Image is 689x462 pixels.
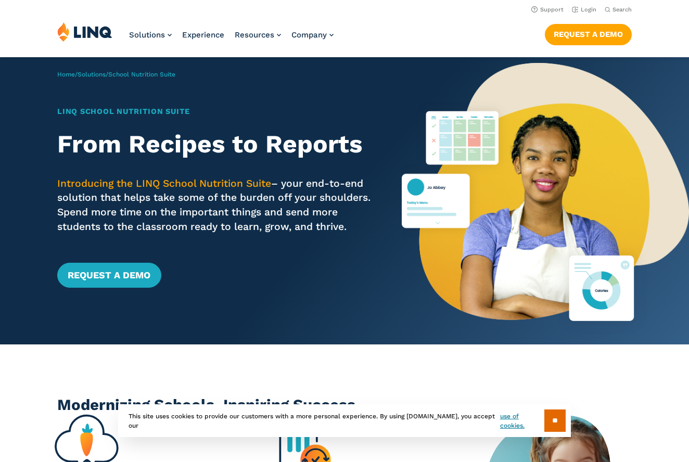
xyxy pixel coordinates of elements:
[545,22,632,45] nav: Button Navigation
[235,30,281,40] a: Resources
[57,176,374,234] p: – your end-to-end solution that helps take some of the burden off your shoulders. Spend more time...
[500,412,544,430] a: use of cookies.
[57,130,374,159] h2: From Recipes to Reports
[129,30,165,40] span: Solutions
[57,22,112,42] img: LINQ | K‑12 Software
[531,6,564,13] a: Support
[78,71,106,78] a: Solutions
[57,394,631,416] h2: Modernizing Schools, Inspiring Success
[402,57,689,344] img: Nutrition Suite Launch
[57,71,75,78] a: Home
[129,30,172,40] a: Solutions
[235,30,274,40] span: Resources
[57,71,175,78] span: / /
[57,263,161,288] a: Request a Demo
[605,6,632,14] button: Open Search Bar
[182,30,224,40] a: Experience
[613,6,632,13] span: Search
[57,177,271,189] span: Introducing the LINQ School Nutrition Suite
[57,106,374,117] h1: LINQ School Nutrition Suite
[291,30,327,40] span: Company
[545,24,632,45] a: Request a Demo
[108,71,175,78] span: School Nutrition Suite
[118,404,571,437] div: This site uses cookies to provide our customers with a more personal experience. By using [DOMAIN...
[572,6,596,13] a: Login
[291,30,334,40] a: Company
[129,22,334,56] nav: Primary Navigation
